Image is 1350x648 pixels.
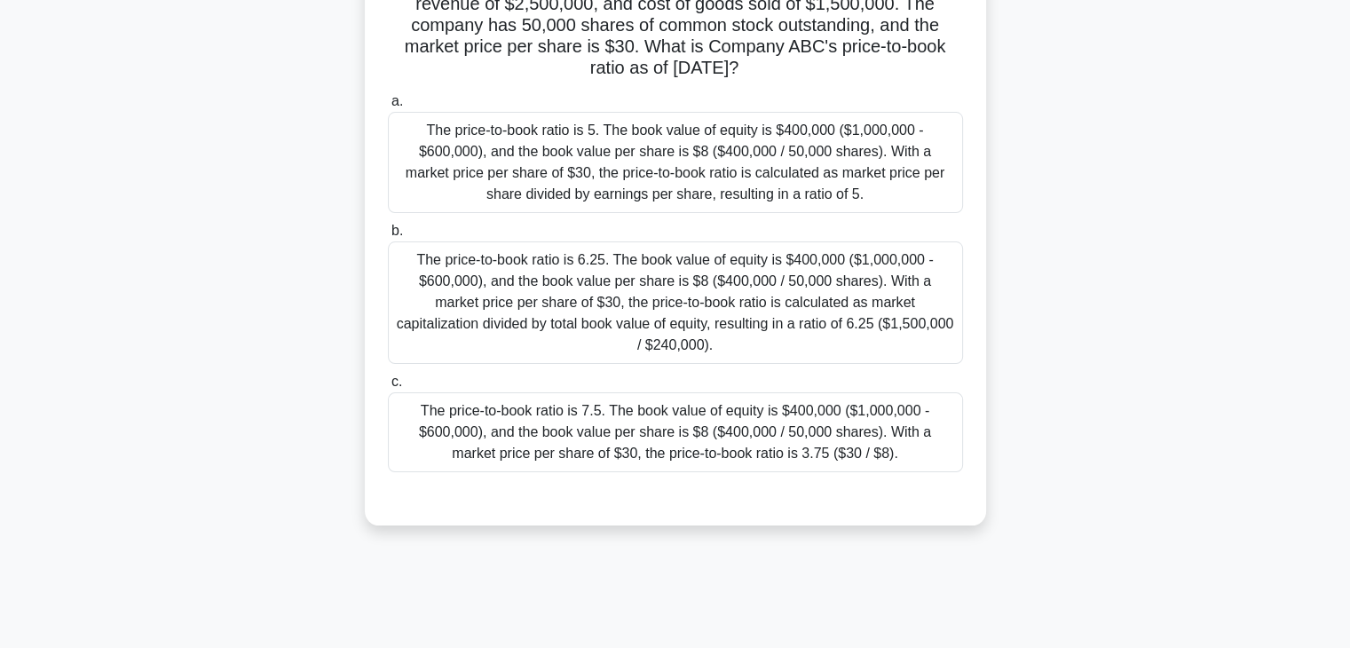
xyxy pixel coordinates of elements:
span: c. [391,374,402,389]
div: The price-to-book ratio is 7.5. The book value of equity is $400,000 ($1,000,000 - $600,000), and... [388,392,963,472]
span: a. [391,93,403,108]
span: b. [391,223,403,238]
div: The price-to-book ratio is 5. The book value of equity is $400,000 ($1,000,000 - $600,000), and t... [388,112,963,213]
div: The price-to-book ratio is 6.25. The book value of equity is $400,000 ($1,000,000 - $600,000), an... [388,241,963,364]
